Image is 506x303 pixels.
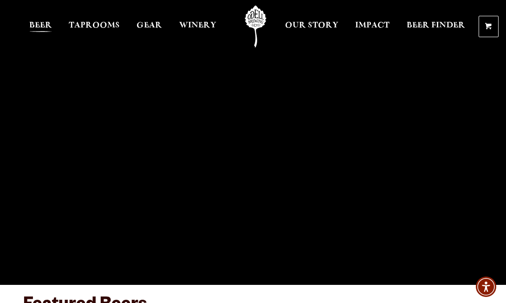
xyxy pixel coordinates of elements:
a: Beer Finder [401,6,471,47]
a: Impact [349,6,396,47]
span: Gear [136,22,162,29]
a: Taprooms [63,6,126,47]
span: Winery [179,22,216,29]
a: Gear [130,6,168,47]
a: Beer [23,6,58,47]
span: Beer [29,22,52,29]
span: Impact [355,22,389,29]
span: Beer Finder [407,22,465,29]
a: Our Story [279,6,344,47]
a: Odell Home [238,6,273,47]
span: Taprooms [69,22,120,29]
div: Accessibility Menu [476,277,496,297]
span: Our Story [285,22,338,29]
a: Winery [173,6,222,47]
